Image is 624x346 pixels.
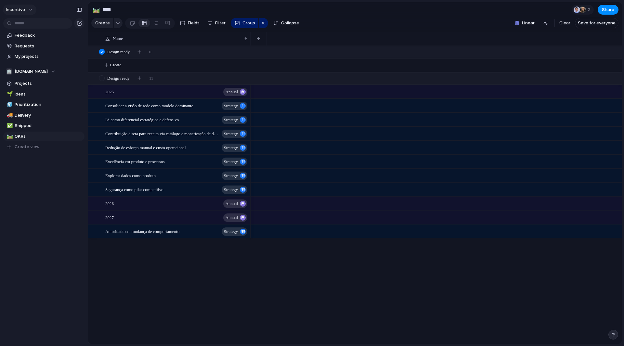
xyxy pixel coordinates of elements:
[226,199,238,208] span: Annual
[224,115,238,124] span: Strategy
[602,6,614,13] span: Share
[105,172,156,179] span: Explorar dados como produto
[222,130,247,138] button: Strategy
[107,75,132,82] span: Design ready
[7,133,11,140] div: 🛤️
[105,130,220,137] span: Contribuição direta para receita via catálogo e monetização de dados
[578,20,616,26] span: Save for everyone
[222,172,247,180] button: Strategy
[105,213,114,221] span: 2027
[215,20,226,26] span: Filter
[91,18,113,28] button: Create
[15,68,48,75] span: [DOMAIN_NAME]
[224,185,238,194] span: Strategy
[105,227,179,235] span: Autoridade em mudança de comportamento
[15,133,82,140] span: OKRs
[15,144,40,150] span: Create view
[512,18,537,28] button: Linear
[15,112,82,119] span: Delivery
[222,227,247,236] button: Strategy
[226,87,238,96] span: Annual
[223,88,247,96] button: Annual
[15,43,82,49] span: Requests
[113,35,123,42] span: Name
[3,142,84,152] button: Create view
[3,31,84,40] a: Feedback
[149,75,153,82] span: 11
[105,158,165,165] span: Excelência em produto e processos
[91,5,101,15] button: 🛤️
[105,116,179,123] span: IA como diferencial estratégico e defensivo
[226,213,238,222] span: Annual
[3,79,84,88] a: Projects
[110,62,121,68] span: Create
[224,101,238,110] span: Strategy
[575,18,618,28] button: Save for everyone
[3,52,84,61] a: My projects
[224,171,238,180] span: Strategy
[6,91,12,97] button: 🌱
[105,102,193,109] span: Consolidar a visão de rede como modelo dominante
[6,101,12,108] button: 🧊
[149,49,151,55] span: 0
[559,20,570,26] span: Clear
[6,6,25,13] span: Incentive
[105,88,114,95] span: 2025
[105,186,163,193] span: Segurança como pilar competitivo
[107,49,132,55] span: Design ready
[3,41,84,51] a: Requests
[6,122,12,129] button: ✅
[105,144,186,151] span: Redução de esforço manual e custo operacional
[222,116,247,124] button: Strategy
[7,122,11,130] div: ✅
[15,32,82,39] span: Feedback
[224,143,238,152] span: Strategy
[598,5,618,15] button: Share
[3,110,84,120] a: 🚚Delivery
[281,20,299,26] span: Collapse
[105,199,114,207] span: 2026
[222,102,247,110] button: Strategy
[6,68,12,75] div: 🏢
[242,20,255,26] span: Group
[557,18,573,28] button: Clear
[522,20,535,26] span: Linear
[3,89,84,99] a: 🌱Ideas
[223,213,247,222] button: Annual
[6,112,12,119] button: 🚚
[3,132,84,141] a: 🛤️OKRs
[7,90,11,98] div: 🌱
[15,80,82,87] span: Projects
[223,199,247,208] button: Annual
[224,227,238,236] span: Strategy
[188,20,200,26] span: Fields
[205,18,228,28] button: Filter
[231,18,258,28] button: Group
[93,5,100,14] div: 🛤️
[7,101,11,109] div: 🧊
[271,18,302,28] button: Collapse
[7,111,11,119] div: 🚚
[222,186,247,194] button: Strategy
[177,18,202,28] button: Fields
[588,6,592,13] span: 2
[222,144,247,152] button: Strategy
[3,67,84,76] button: 🏢[DOMAIN_NAME]
[222,158,247,166] button: Strategy
[3,5,36,15] button: Incentive
[15,101,82,108] span: Prioritization
[15,53,82,60] span: My projects
[3,121,84,131] a: ✅Shipped
[3,100,84,109] a: 🧊Prioritization
[95,20,110,26] span: Create
[224,157,238,166] span: Strategy
[6,133,12,140] button: 🛤️
[224,129,238,138] span: Strategy
[15,91,82,97] span: Ideas
[15,122,82,129] span: Shipped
